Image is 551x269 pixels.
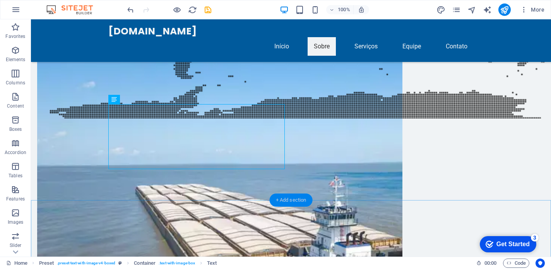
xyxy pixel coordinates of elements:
[476,259,497,268] h6: Session time
[188,5,197,14] button: reload
[126,5,135,14] button: undo
[39,259,217,268] nav: breadcrumb
[188,5,197,14] i: Reload page
[452,5,461,14] i: Pages (Ctrl+Alt+S)
[467,5,476,14] i: Navigator
[503,259,529,268] button: Code
[39,259,54,268] span: Click to select. Double-click to edit
[483,5,492,14] i: AI Writer
[517,3,548,16] button: More
[500,5,509,14] i: Publish
[7,103,24,109] p: Content
[57,2,65,9] div: 3
[467,5,477,14] button: navigator
[204,5,212,14] i: Save (Ctrl+S)
[6,4,63,20] div: Get Started 3 items remaining, 40% complete
[483,5,492,14] button: text_generator
[6,259,27,268] a: Click to cancel selection. Double-click to open Pages
[6,80,25,86] p: Columns
[436,5,446,14] button: design
[8,219,24,225] p: Images
[338,5,350,14] h6: 100%
[6,196,25,202] p: Features
[436,5,445,14] i: Design (Ctrl+Alt+Y)
[326,5,354,14] button: 100%
[203,5,212,14] button: save
[452,5,461,14] button: pages
[5,33,25,39] p: Favorites
[44,5,103,14] img: Editor Logo
[9,126,22,132] p: Boxes
[159,259,195,268] span: . text-with-image-box
[126,5,135,14] i: Undo: Change image (Ctrl+Z)
[134,259,156,268] span: Click to select. Double-click to edit
[10,242,22,248] p: Slider
[498,3,511,16] button: publish
[57,259,115,268] span: . preset-text-with-image-v4-boxed
[490,260,491,266] span: :
[520,6,544,14] span: More
[118,261,122,265] i: This element is a customizable preset
[172,5,181,14] button: Click here to leave preview mode and continue editing
[358,6,365,13] i: On resize automatically adjust zoom level to fit chosen device.
[536,259,545,268] button: Usercentrics
[484,259,496,268] span: 00 00
[507,259,526,268] span: Code
[5,149,26,156] p: Accordion
[270,194,313,207] div: + Add section
[6,57,26,63] p: Elements
[207,259,217,268] span: Click to select. Double-click to edit
[23,9,56,15] div: Get Started
[9,173,22,179] p: Tables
